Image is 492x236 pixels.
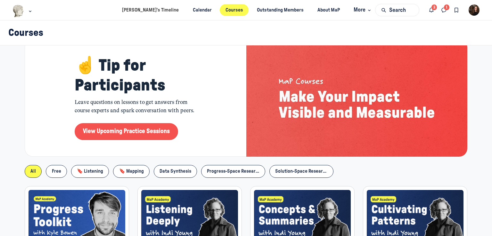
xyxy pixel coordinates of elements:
[201,165,265,178] button: Progress-Space Research
[8,27,478,39] h1: Courses
[269,165,333,178] button: Solution-Space Research
[117,4,184,16] a: [PERSON_NAME]’s Timeline
[438,4,450,16] button: Direct messages
[52,169,61,174] span: Free
[207,169,261,174] span: Progress-Space Research
[220,4,249,16] a: Courses
[119,169,144,174] span: 🔖 Mapping
[75,56,196,95] span: ☝️ Tip for Participants
[75,98,196,115] span: Leave questions on lessons to get answers from course experts and spark conversation with peers.
[75,123,178,140] a: View Upcoming Practice Sessions
[348,4,375,16] button: More
[113,165,150,178] button: 🔖 Mapping
[312,4,346,16] a: About MaP
[246,39,468,156] img: ☝️ Tip for Participants
[25,165,42,178] button: All
[425,4,438,16] button: Notifications
[354,6,373,14] span: More
[450,4,463,16] button: Bookmarks
[375,4,419,16] button: Search
[77,169,103,174] span: 🔖 Listening
[275,169,328,174] span: Solution-Space Research
[12,5,24,17] img: Museums as Progress logo
[30,169,36,174] span: All
[12,4,33,18] button: Museums as Progress logo
[251,4,309,16] a: Outstanding Members
[46,165,67,178] button: Free
[160,169,191,174] span: Data Synthesis
[154,165,197,178] button: Data Synthesis
[187,4,217,16] a: Calendar
[469,4,480,16] button: User menu options
[71,165,109,178] button: 🔖 Listening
